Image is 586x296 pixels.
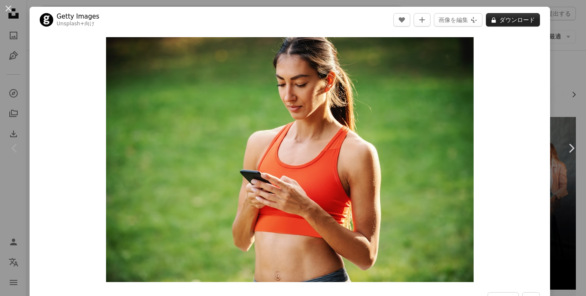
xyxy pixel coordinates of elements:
[486,13,540,27] button: ダウンロード
[434,13,482,27] button: 画像を編集
[106,37,474,282] img: 若い魅力的なスリムなスポーツウーマンの肖像画は、ソーシャルメディア上のテキストメッセージにスマートフォンを使用して走った後に休憩を取ります。
[414,13,431,27] button: コレクションに追加する
[106,37,474,282] button: この画像でズームインする
[556,108,586,189] a: 次へ
[57,12,99,21] a: Getty Images
[57,21,99,27] div: 向け
[57,21,84,27] a: Unsplash+
[393,13,410,27] button: いいね！
[40,13,53,27] img: Getty Imagesのプロフィールを見る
